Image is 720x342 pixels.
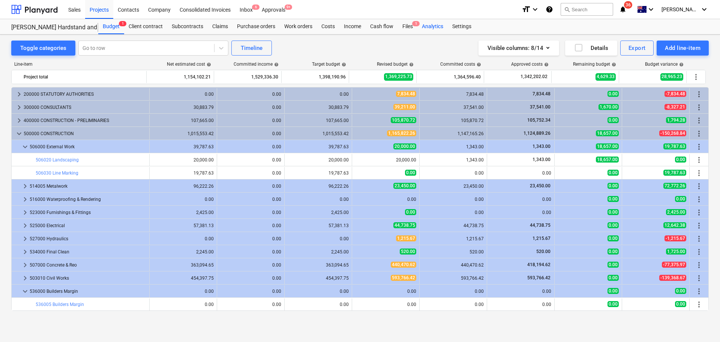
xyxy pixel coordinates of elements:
span: 418,194.62 [526,262,551,267]
span: [PERSON_NAME] [661,6,699,12]
div: 39,787.63 [153,144,214,149]
span: 105,752.34 [526,118,551,123]
span: -7,834.48 [664,91,686,97]
span: More actions [691,72,700,81]
span: -139,368.67 [659,275,686,281]
div: Files [398,19,417,34]
a: Budget1 [98,19,124,34]
a: Settings [448,19,476,34]
span: More actions [694,234,703,243]
a: Client contract [124,19,167,34]
div: Costs [317,19,339,34]
span: 0.00 [675,301,686,307]
div: 0.00 [220,249,281,255]
div: 1,015,553.42 [153,131,214,136]
span: More actions [694,300,703,309]
span: 0.00 [607,301,619,307]
div: Timeline [241,43,262,53]
span: keyboard_arrow_right [15,90,24,99]
i: keyboard_arrow_down [646,5,655,14]
div: Line-item [11,62,147,67]
span: help [205,62,211,67]
span: 0.00 [607,262,619,268]
div: Budget variance [645,62,684,67]
div: 0.00 [423,302,484,307]
span: 1,794.28 [666,117,686,123]
div: 0.00 [490,197,551,202]
span: keyboard_arrow_right [21,247,30,256]
button: Visible columns:8/14 [478,41,559,56]
span: 44,738.75 [393,222,416,228]
a: 506030 Line Marking [36,170,78,176]
div: 534000 Final Clean [30,246,146,258]
div: 107,665.00 [153,118,214,123]
div: 300000 CONSULTANTS [24,101,146,113]
div: 20,000.00 [355,157,416,163]
span: 1 [412,21,420,26]
i: Knowledge base [546,5,553,14]
span: 0.00 [607,91,619,97]
div: 1,154,102.21 [150,71,211,83]
div: 57,381.13 [153,223,214,228]
div: 0.00 [423,197,484,202]
div: Visible columns : 8/14 [487,43,550,53]
span: 0.00 [675,196,686,202]
span: 20,000.00 [393,143,416,149]
div: 0.00 [355,302,416,307]
span: 19,787.63 [663,170,686,176]
span: 6 [252,5,259,10]
div: 516000 Waterproofing & Rendering [30,193,146,205]
div: 39,787.63 [288,144,349,149]
div: Details [574,43,608,53]
span: More actions [694,247,703,256]
span: 23,450.00 [529,183,551,188]
span: 72,772.26 [663,183,686,189]
div: 593,766.42 [423,276,484,281]
div: 507000 Concrete & Reo [30,259,146,271]
div: 105,870.72 [423,118,484,123]
div: 37,541.00 [423,105,484,110]
div: Purchase orders [232,19,280,34]
span: keyboard_arrow_down [15,129,24,138]
span: 18,657.00 [596,130,619,136]
div: 363,094.65 [288,262,349,268]
div: Subcontracts [167,19,208,34]
div: 0.00 [490,210,551,215]
span: 1 [119,21,126,26]
i: keyboard_arrow_down [700,5,709,14]
span: 0.00 [607,170,619,176]
div: 0.00 [220,157,281,163]
button: Toggle categories [11,41,75,56]
div: Cash flow [366,19,398,34]
div: Income [339,19,366,34]
div: 1,364,596.40 [420,71,481,83]
div: 0.00 [423,289,484,294]
div: 503010 Civil Works [30,272,146,284]
div: 0.00 [220,170,281,176]
span: 44,738.75 [529,223,551,228]
button: Export [620,41,654,56]
a: 536005 Builders Margin [36,302,84,307]
div: 0.00 [490,302,551,307]
div: 2,425.00 [288,210,349,215]
span: -150,268.84 [659,130,686,136]
span: 9+ [285,5,292,10]
span: 1,215.67 [396,235,416,241]
a: Claims [208,19,232,34]
div: 0.00 [220,276,281,281]
span: keyboard_arrow_right [21,261,30,270]
div: 107,665.00 [288,118,349,123]
div: 0.00 [153,236,214,241]
div: 0.00 [490,289,551,294]
div: 30,883.79 [288,105,349,110]
div: 2,245.00 [153,249,214,255]
div: Toggle categories [20,43,66,53]
a: Analytics [417,19,448,34]
button: Add line-item [657,41,709,56]
span: 0.00 [405,209,416,215]
span: 0.00 [607,288,619,294]
div: 0.00 [220,144,281,149]
div: Remaining budget [573,62,616,67]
